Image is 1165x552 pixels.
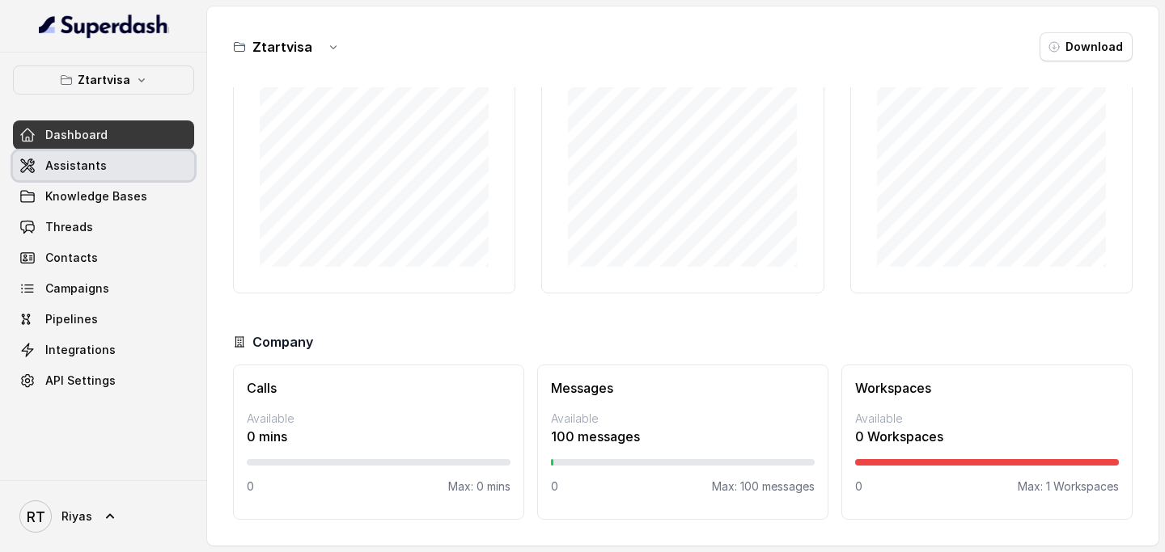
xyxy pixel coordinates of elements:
[45,311,98,327] span: Pipelines
[13,213,194,242] a: Threads
[855,478,862,495] p: 0
[45,250,98,266] span: Contacts
[13,243,194,272] a: Contacts
[551,478,558,495] p: 0
[39,13,169,39] img: light.svg
[855,411,1119,427] p: Available
[247,411,510,427] p: Available
[45,342,116,358] span: Integrations
[712,478,815,495] p: Max: 100 messages
[78,70,130,90] p: Ztartvisa
[1040,32,1133,61] button: Download
[13,335,194,364] a: Integrations
[551,378,815,398] h3: Messages
[551,411,815,427] p: Available
[13,274,194,303] a: Campaigns
[448,478,510,495] p: Max: 0 mins
[13,65,194,95] button: Ztartvisa
[45,127,108,143] span: Dashboard
[45,158,107,174] span: Assistants
[13,182,194,211] a: Knowledge Bases
[252,332,313,352] h3: Company
[1018,478,1119,495] p: Max: 1 Workspaces
[13,151,194,180] a: Assistants
[27,508,45,525] text: RT
[13,366,194,395] a: API Settings
[247,378,510,398] h3: Calls
[855,427,1119,446] p: 0 Workspaces
[45,188,147,204] span: Knowledge Bases
[247,478,254,495] p: 0
[45,373,116,389] span: API Settings
[13,494,194,539] a: Riyas
[45,219,93,235] span: Threads
[45,280,109,297] span: Campaigns
[252,37,312,57] h3: Ztartvisa
[855,378,1119,398] h3: Workspaces
[13,305,194,334] a: Pipelines
[13,120,194,150] a: Dashboard
[61,508,92,525] span: Riyas
[247,427,510,446] p: 0 mins
[551,427,815,446] p: 100 messages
